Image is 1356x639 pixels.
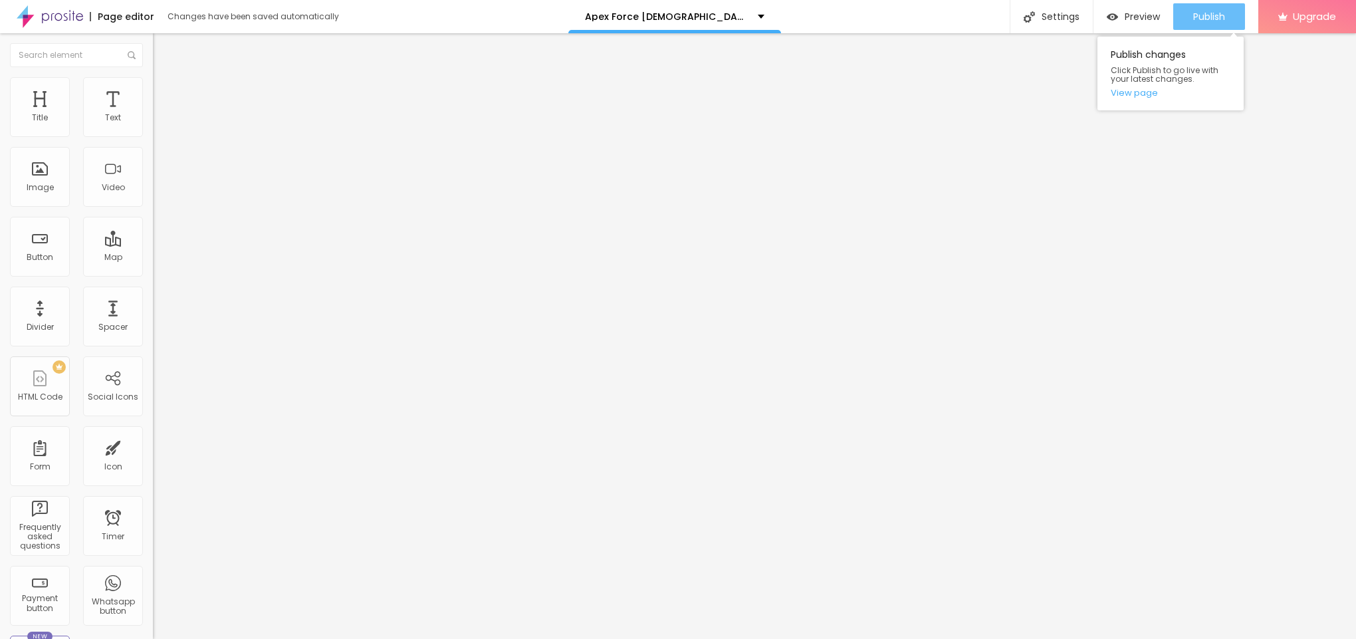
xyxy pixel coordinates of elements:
div: Map [104,253,122,262]
button: Preview [1093,3,1173,30]
div: Social Icons [88,392,138,402]
div: Video [102,183,125,192]
div: Publish changes [1097,37,1244,110]
div: Timer [102,532,124,541]
span: Publish [1193,11,1225,22]
div: Payment button [13,594,66,613]
span: Preview [1125,11,1160,22]
div: Image [27,183,54,192]
div: Icon [104,462,122,471]
div: Frequently asked questions [13,523,66,551]
img: Icone [128,51,136,59]
div: Changes have been saved automatically [168,13,339,21]
img: view-1.svg [1107,11,1118,23]
div: Whatsapp button [86,597,139,616]
button: Publish [1173,3,1245,30]
div: HTML Code [18,392,62,402]
div: Form [30,462,51,471]
div: Text [105,113,121,122]
div: Button [27,253,53,262]
p: Apex Force [DEMOGRAPHIC_DATA][MEDICAL_DATA] Review Truth! Must Read Before Buying? [585,12,748,21]
div: Title [32,113,48,122]
div: Divider [27,322,54,332]
a: View page [1111,88,1230,97]
div: Spacer [98,322,128,332]
input: Search element [10,43,143,67]
img: Icone [1024,11,1035,23]
iframe: Editor [153,33,1356,639]
span: Click Publish to go live with your latest changes. [1111,66,1230,83]
span: Upgrade [1293,11,1336,22]
div: Page editor [90,12,154,21]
